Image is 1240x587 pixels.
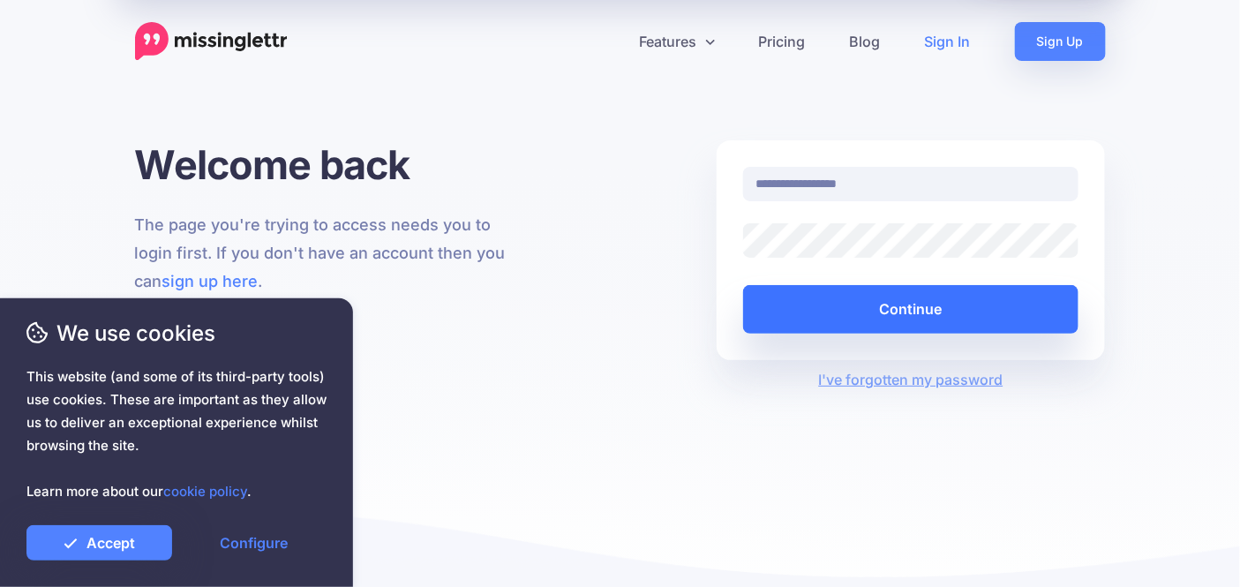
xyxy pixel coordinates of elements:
a: Accept [26,525,172,561]
a: Pricing [737,22,828,61]
a: sign up here [162,272,259,290]
a: I've forgotten my password [819,371,1003,388]
p: The page you're trying to access needs you to login first. If you don't have an account then you ... [135,211,524,296]
span: We use cookies [26,318,327,349]
a: Features [618,22,737,61]
span: This website (and some of its third-party tools) use cookies. These are important as they allow u... [26,365,327,503]
a: Blog [828,22,903,61]
a: Sign Up [1015,22,1106,61]
a: Sign In [903,22,993,61]
h1: Welcome back [135,140,524,189]
button: Continue [743,285,1079,334]
a: Configure [181,525,327,561]
a: cookie policy [163,483,247,500]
